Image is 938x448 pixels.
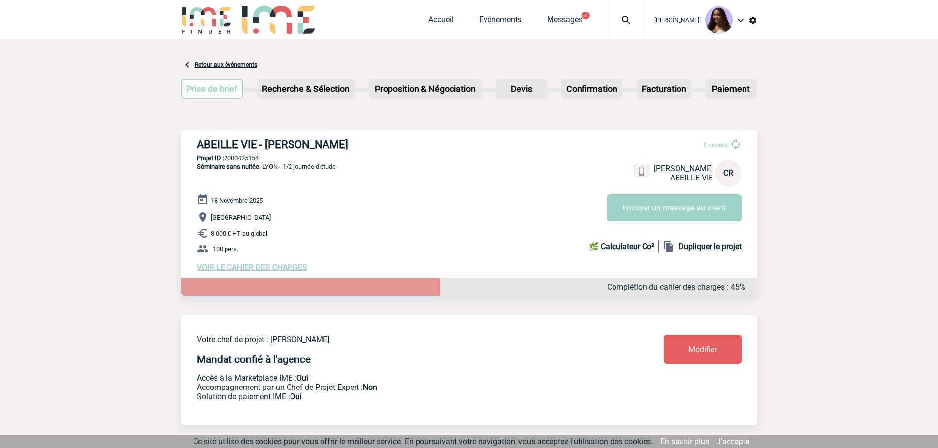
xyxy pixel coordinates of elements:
[654,17,699,24] span: [PERSON_NAME]
[181,6,232,34] img: IME-Finder
[562,80,621,98] p: Confirmation
[197,354,311,365] h4: Mandat confié à l'agence
[707,80,756,98] p: Paiement
[211,230,267,237] span: 8 000 € HT au global
[638,80,690,98] p: Facturation
[197,163,336,170] span: - LYON - 1/2 journée d'étude
[637,167,646,176] img: portable.png
[197,392,606,401] p: Conformité aux process achat client, Prise en charge de la facturation, Mutualisation de plusieur...
[181,154,757,162] p: 2000425154
[679,242,742,251] b: Dupliquer le projet
[197,383,606,392] p: Prestation payante
[197,154,224,162] b: Projet ID :
[428,15,453,29] a: Accueil
[182,80,242,98] p: Prise de brief
[211,197,263,204] span: 18 Novembre 2025
[197,163,259,170] span: Séminaire sans nuitée
[479,15,521,29] a: Evénements
[213,245,238,253] span: 100 pers.
[660,437,709,446] a: En savoir plus
[193,437,653,446] span: Ce site utilise des cookies pour vous offrir le meilleur service. En poursuivant votre navigation...
[723,168,733,178] span: CR
[705,6,733,34] img: 131234-0.jpg
[589,242,654,251] b: 🌿 Calculateur Co²
[197,335,606,344] p: Votre chef de projet : [PERSON_NAME]
[716,437,749,446] a: J'accepte
[195,61,257,68] a: Retour aux événements
[582,12,590,19] button: 7
[290,392,302,401] b: Oui
[296,373,308,383] b: Oui
[663,240,675,252] img: file_copy-black-24dp.png
[654,164,713,173] span: [PERSON_NAME]
[197,373,606,383] p: Accès à la Marketplace IME :
[258,80,354,98] p: Recherche & Sélection
[363,383,377,392] b: Non
[670,173,713,182] span: ABEILLE VIE
[197,138,492,150] h3: ABEILLE VIE - [PERSON_NAME]
[589,240,659,252] a: 🌿 Calculateur Co²
[497,80,546,98] p: Devis
[211,214,271,221] span: [GEOGRAPHIC_DATA]
[704,141,728,149] span: En cours
[197,263,307,272] a: VOIR LE CAHIER DES CHARGES
[688,345,717,354] span: Modifier
[607,194,742,221] button: Envoyer un message au client
[370,80,481,98] p: Proposition & Négociation
[547,15,582,29] a: Messages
